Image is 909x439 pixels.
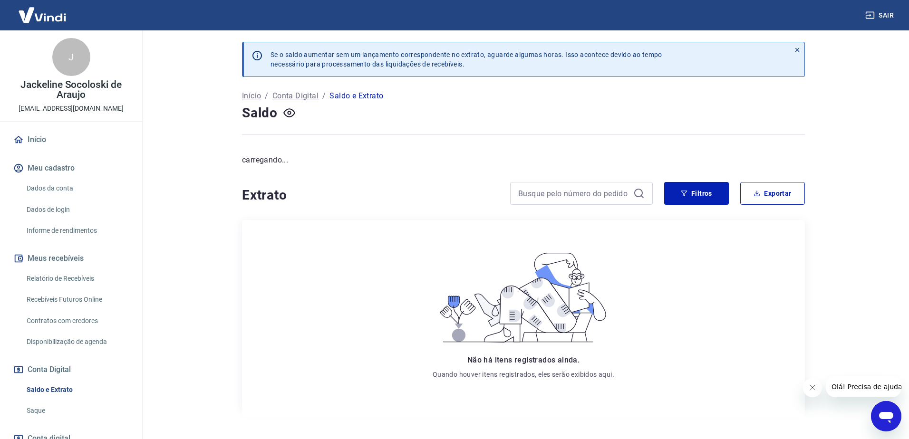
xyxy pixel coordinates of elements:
a: Informe de rendimentos [23,221,131,240]
iframe: Botão para abrir a janela de mensagens [871,401,901,431]
a: Conta Digital [272,90,319,102]
input: Busque pelo número do pedido [518,186,629,200]
h4: Extrato [242,186,499,205]
a: Relatório de Recebíveis [23,269,131,288]
p: Se o saldo aumentar sem um lançamento correspondente no extrato, aguarde algumas horas. Isso acon... [271,50,662,69]
div: J [52,38,90,76]
a: Disponibilização de agenda [23,332,131,352]
p: Jackeline Socoloski de Araujo [8,80,135,100]
a: Recebíveis Futuros Online [23,290,131,309]
button: Exportar [740,182,805,205]
h4: Saldo [242,104,278,123]
button: Conta Digital [11,359,131,380]
span: Olá! Precisa de ajuda? [6,7,80,14]
img: Vindi [11,0,73,29]
p: / [265,90,268,102]
iframe: Mensagem da empresa [826,376,901,397]
button: Sair [863,7,898,24]
p: carregando... [242,154,805,166]
a: Saldo e Extrato [23,380,131,400]
button: Filtros [664,182,729,205]
a: Saque [23,401,131,420]
p: Quando houver itens registrados, eles serão exibidos aqui. [433,370,614,379]
button: Meu cadastro [11,158,131,179]
p: [EMAIL_ADDRESS][DOMAIN_NAME] [19,104,124,114]
a: Início [11,129,131,150]
button: Meus recebíveis [11,248,131,269]
a: Dados da conta [23,179,131,198]
a: Início [242,90,261,102]
span: Não há itens registrados ainda. [467,355,580,364]
a: Contratos com credores [23,311,131,331]
iframe: Fechar mensagem [803,378,822,397]
p: Saldo e Extrato [329,90,383,102]
a: Dados de login [23,200,131,219]
p: / [322,90,326,102]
